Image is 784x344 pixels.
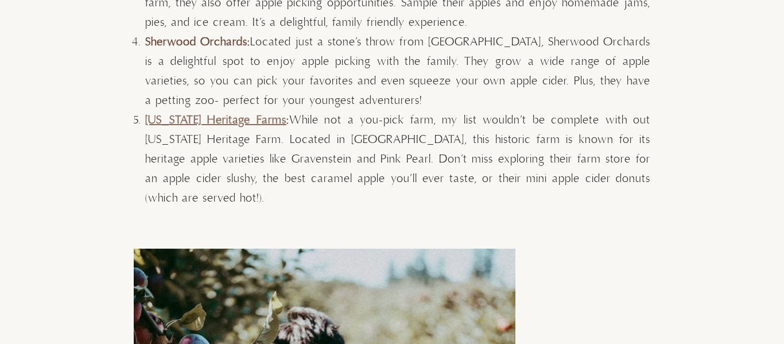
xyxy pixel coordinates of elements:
[145,113,286,127] a: [US_STATE] Heritage Farms
[145,111,650,208] li: While not a you-pick farm, my list wouldn’t be complete with out [US_STATE] Heritage Farm. Locate...
[145,113,289,127] strong: :
[145,35,250,49] strong: :
[145,35,247,49] a: Sherwood Orchards
[145,33,650,111] li: Located just a stone’s throw from [GEOGRAPHIC_DATA], Sherwood Orchards is a delightful spot to en...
